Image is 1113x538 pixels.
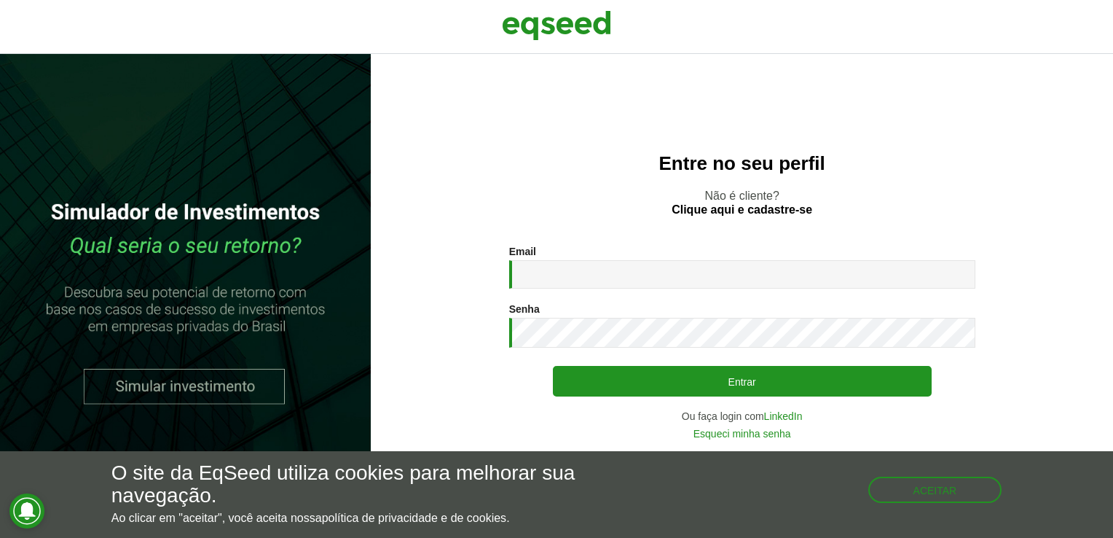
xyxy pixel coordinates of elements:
[111,462,645,507] h5: O site da EqSeed utiliza cookies para melhorar sua navegação.
[111,511,645,525] p: Ao clicar em "aceitar", você aceita nossa .
[693,429,791,439] a: Esqueci minha senha
[672,204,812,216] a: Clique aqui e cadastre-se
[400,153,1084,174] h2: Entre no seu perfil
[509,411,975,421] div: Ou faça login com
[502,7,611,44] img: EqSeed Logo
[553,366,932,397] button: Entrar
[509,304,540,314] label: Senha
[868,477,1002,503] button: Aceitar
[322,512,507,524] a: política de privacidade e de cookies
[764,411,803,421] a: LinkedIn
[509,246,536,257] label: Email
[400,189,1084,217] p: Não é cliente?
